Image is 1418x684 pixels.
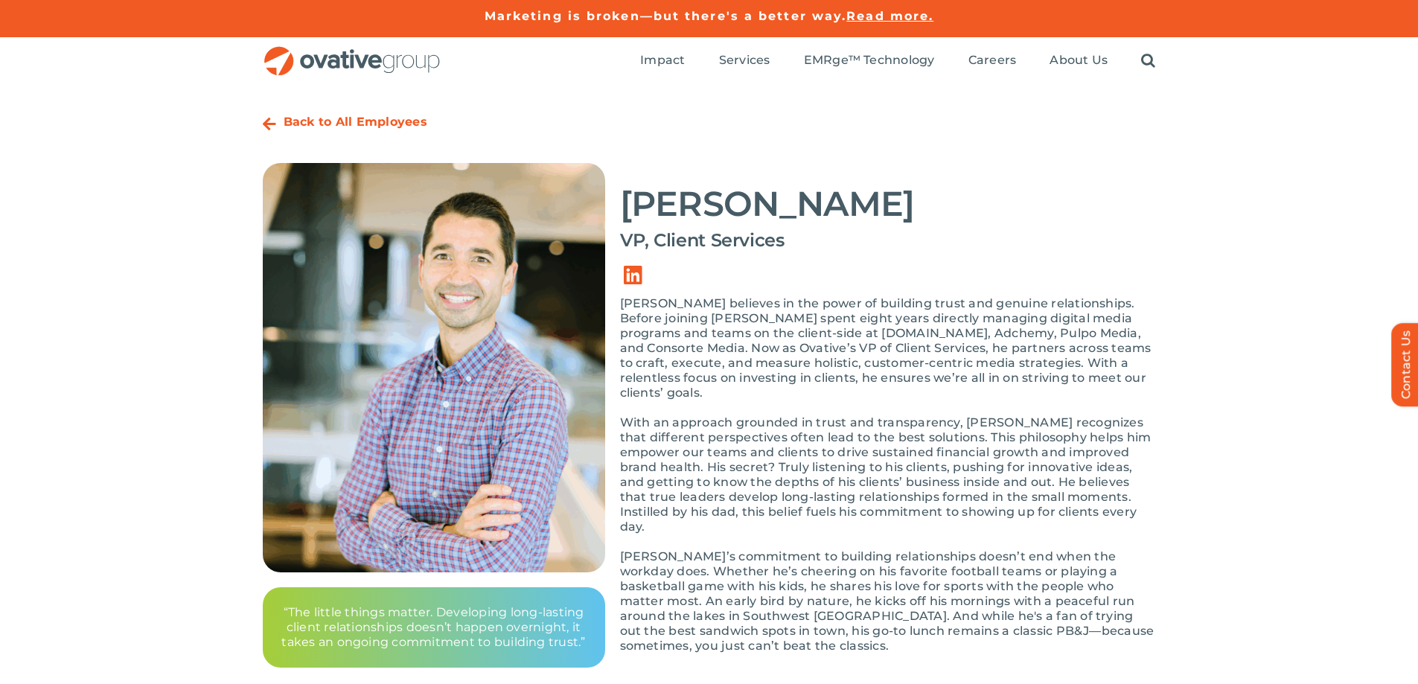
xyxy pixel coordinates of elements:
nav: Menu [640,37,1155,85]
p: [PERSON_NAME] believes in the power of building trust and genuine relationships. Before joining [... [620,296,1156,400]
a: OG_Full_horizontal_RGB [263,45,441,59]
a: Back to All Employees [284,115,427,129]
p: With an approach grounded in trust and transparency, [PERSON_NAME] recognizes that different pers... [620,415,1156,534]
a: Impact [640,53,685,69]
a: Marketing is broken—but there's a better way. [485,9,847,23]
a: Search [1141,53,1155,69]
a: About Us [1050,53,1108,69]
a: EMRge™ Technology [804,53,935,69]
span: Services [719,53,770,68]
span: Careers [968,53,1017,68]
a: Services [719,53,770,69]
a: Link to https://www.linkedin.com/in/jay-eyunni-9518025/ [613,255,654,296]
p: “The little things matter. Developing long-lasting client relationships doesn’t happen overnight,... [281,605,587,650]
span: EMRge™ Technology [804,53,935,68]
a: Careers [968,53,1017,69]
a: Link to https://ovative.com/about-us/people/ [263,117,276,132]
span: Impact [640,53,685,68]
h4: VP, Client Services [620,230,1156,251]
p: [PERSON_NAME]’s commitment to building relationships doesn’t end when the workday does. Whether h... [620,549,1156,653]
span: About Us [1050,53,1108,68]
a: Read more. [846,9,933,23]
img: 3 [263,163,605,572]
h2: [PERSON_NAME] [620,185,1156,223]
